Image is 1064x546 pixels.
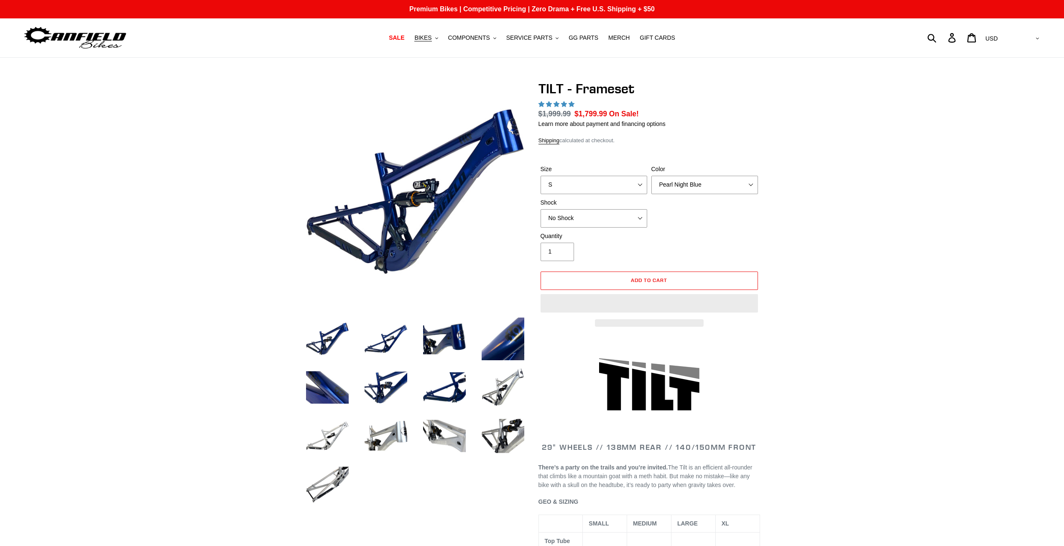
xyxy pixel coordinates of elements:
[635,32,679,44] a: GIFT CARDS
[480,413,526,459] img: Load image into Gallery viewer, TILT - Frameset
[304,316,350,362] img: Load image into Gallery viewer, TILT - Frameset
[542,442,756,452] span: 29" WHEELS // 138mm REAR // 140/150mm FRONT
[569,34,598,41] span: GG PARTS
[651,165,758,174] label: Color
[541,272,758,290] button: Add to cart
[609,108,639,119] span: On Sale!
[363,413,409,459] img: Load image into Gallery viewer, TILT - Frameset
[538,136,760,145] div: calculated at checkout.
[538,498,579,505] span: GEO & SIZING
[444,32,500,44] button: COMPONENTS
[410,32,442,44] button: BIKES
[608,34,630,41] span: MERCH
[932,28,953,47] input: Search
[538,464,753,488] span: The Tilt is an efficient all-rounder that climbs like a mountain goat with a meth habit. But make...
[502,32,563,44] button: SERVICE PARTS
[574,110,607,118] span: $1,799.99
[538,137,560,144] a: Shipping
[304,413,350,459] img: Load image into Gallery viewer, TILT - Frameset
[421,364,467,410] img: Load image into Gallery viewer, TILT - Frameset
[589,520,609,527] span: SMALL
[304,364,350,410] img: Load image into Gallery viewer, TILT - Frameset
[23,25,128,51] img: Canfield Bikes
[414,34,431,41] span: BIKES
[633,520,657,527] span: MEDIUM
[538,101,576,108] span: 5.00 stars
[538,120,666,127] a: Learn more about payment and financing options
[304,461,350,508] img: Load image into Gallery viewer, TILT - Frameset
[541,198,647,207] label: Shock
[677,520,698,527] span: LARGE
[640,34,675,41] span: GIFT CARDS
[564,32,602,44] a: GG PARTS
[538,81,760,97] h1: TILT - Frameset
[448,34,490,41] span: COMPONENTS
[306,82,524,301] img: TILT - Frameset
[506,34,552,41] span: SERVICE PARTS
[538,464,668,471] b: There’s a party on the trails and you’re invited.
[389,34,404,41] span: SALE
[363,316,409,362] img: Load image into Gallery viewer, TILT - Frameset
[421,316,467,362] img: Load image into Gallery viewer, TILT - Frameset
[631,277,667,283] span: Add to cart
[538,110,571,118] s: $1,999.99
[480,316,526,362] img: Load image into Gallery viewer, TILT - Frameset
[385,32,408,44] a: SALE
[541,165,647,174] label: Size
[604,32,634,44] a: MERCH
[541,232,647,241] label: Quantity
[363,364,409,410] img: Load image into Gallery viewer, TILT - Frameset
[480,364,526,410] img: Load image into Gallery viewer, TILT - Frameset
[722,520,729,527] span: XL
[421,413,467,459] img: Load image into Gallery viewer, TILT - Frameset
